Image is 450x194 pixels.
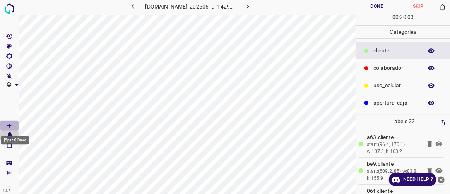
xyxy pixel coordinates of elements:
a: Need Help ? [389,173,436,186]
p: Labels 22 [359,115,448,128]
p: 00 [393,13,399,21]
div: : : [393,13,414,25]
div: colaborador [356,59,450,77]
p: be9.​​cliente [367,160,421,168]
p: Categories [356,26,450,38]
div: 4.3.7 [1,188,12,194]
p: ​​cliente [374,46,419,55]
div: [Space] Draw [1,136,29,145]
p: uso_celular [374,81,419,89]
p: colaborador [374,64,419,72]
p: 03 [407,13,414,21]
p: apertura_caja [374,99,419,107]
img: logo [2,2,16,16]
h6: [DOMAIN_NAME]_20250619_142904_000003150.jpg [145,2,236,13]
div: start:(96.4, 170.1) w:107.3, h:163.2 [367,141,421,155]
p: 20 [400,13,406,21]
button: close-help [436,173,446,186]
div: apertura_caja [356,94,450,112]
div: ​​cliente [356,42,450,59]
div: uso_celular [356,77,450,94]
div: start:(509.2, 85) w:83.8, h:155.9 [367,168,421,182]
p: a63.​​cliente [367,133,421,141]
